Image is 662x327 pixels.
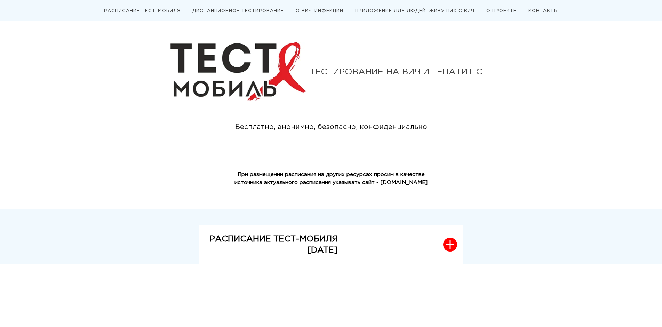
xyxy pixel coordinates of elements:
strong: РАСПИСАНИЕ ТЕСТ-МОБИЛЯ [209,235,338,243]
a: РАСПИСАНИЕ ТЕСТ-МОБИЛЯ [104,9,181,13]
p: [DATE] [209,245,338,256]
a: ПРИЛОЖЕНИЕ ДЛЯ ЛЮДЕЙ, ЖИВУЩИХ С ВИЧ [355,9,474,13]
a: О ПРОЕКТЕ [486,9,517,13]
a: О ВИЧ-ИНФЕКЦИИ [296,9,343,13]
button: РАСПИСАНИЕ ТЕСТ-МОБИЛЯ[DATE] [199,225,463,265]
strong: При размещении расписания на других ресурсах просим в качестве источника актуального расписания у... [234,172,428,185]
div: Бесплатно, анонимно, безопасно, конфиденциально [223,122,440,133]
a: ДИСТАНЦИОННОЕ ТЕСТИРОВАНИЕ [192,9,284,13]
div: ТЕСТИРОВАНИЕ НА ВИЧ И ГЕПАТИТ С [310,68,492,76]
a: КОНТАКТЫ [528,9,558,13]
